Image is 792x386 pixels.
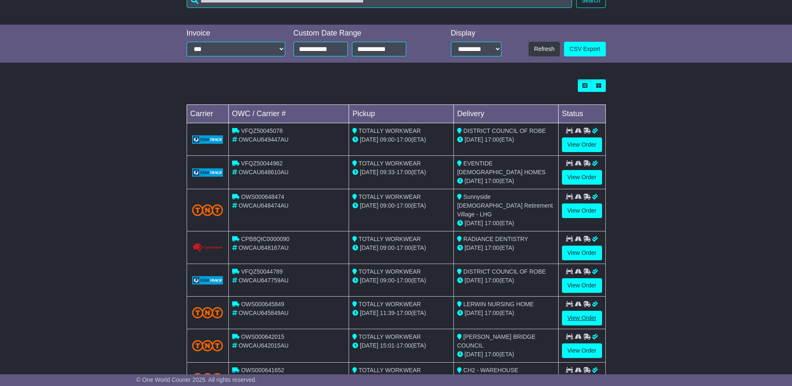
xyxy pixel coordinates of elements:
img: GetCarrierServiceLogo [192,243,223,253]
a: View Order [562,343,602,358]
td: Pickup [349,105,454,123]
span: CPB8QIC0000090 [241,236,289,242]
span: [DATE] [465,351,483,358]
span: TOTALLY WORKWEAR [359,236,421,242]
span: OWCAU648610AU [238,169,288,175]
a: CSV Export [564,42,605,56]
span: [DATE] [465,277,483,284]
span: OWCAU647759AU [238,277,288,284]
span: VFQZ50044962 [241,160,283,167]
img: TNT_Domestic.png [192,204,223,216]
span: 17:00 [485,277,499,284]
span: [DATE] [360,169,378,175]
div: (ETA) [457,177,555,185]
div: (ETA) [457,135,555,144]
a: View Order [562,203,602,218]
a: View Order [562,170,602,185]
span: [DATE] [465,310,483,316]
td: Carrier [187,105,228,123]
div: Custom Date Range [294,29,428,38]
span: DISTRICT COUNCIL OF ROBE [463,268,546,275]
div: - (ETA) [352,201,450,210]
div: (ETA) [457,276,555,285]
span: TOTALLY WORKWEAR [359,193,421,200]
span: 09:00 [380,277,395,284]
button: Refresh [529,42,560,56]
span: 17:00 [397,244,411,251]
span: DISTRICT COUNCIL OF ROBE [463,127,546,134]
img: GetCarrierServiceLogo [192,276,223,284]
div: - (ETA) [352,341,450,350]
a: View Order [562,311,602,325]
span: Sunnyside [DEMOGRAPHIC_DATA] Retirement Village - LHG [457,193,553,218]
span: TOTALLY WORKWEAR [359,160,421,167]
div: (ETA) [457,219,555,228]
span: 17:00 [397,342,411,349]
img: TNT_Domestic.png [192,373,223,384]
span: [DATE] [465,220,483,226]
span: VFQZ50045078 [241,127,283,134]
div: Display [451,29,501,38]
div: - (ETA) [352,168,450,177]
span: [DATE] [465,178,483,184]
span: TOTALLY WORKWEAR [359,367,421,373]
span: OWCAU642015AU [238,342,288,349]
span: OWCAU649447AU [238,136,288,143]
span: OWS000648474 [241,193,284,200]
span: [DATE] [360,310,378,316]
div: (ETA) [457,350,555,359]
span: 17:00 [397,277,411,284]
div: - (ETA) [352,276,450,285]
span: [PERSON_NAME] BRIDGE COUNCIL [457,333,536,349]
a: View Order [562,246,602,260]
span: [DATE] [360,202,378,209]
span: [DATE] [465,244,483,251]
span: TOTALLY WORKWEAR [359,301,421,307]
span: © One World Courier 2025. All rights reserved. [136,376,257,383]
span: TOTALLY WORKWEAR [359,127,421,134]
span: [DATE] [465,136,483,143]
div: - (ETA) [352,135,450,144]
span: 17:00 [397,202,411,209]
span: TOTALLY WORKWEAR [359,333,421,340]
img: TNT_Domestic.png [192,340,223,351]
div: (ETA) [457,309,555,317]
span: 11:39 [380,310,395,316]
span: LERWIN NURSING HOME [463,301,534,307]
span: 17:00 [485,351,499,358]
a: View Order [562,278,602,293]
span: OWS000641652 [241,367,284,373]
span: TOTALLY WORKWEAR [359,268,421,275]
span: [DATE] [360,244,378,251]
span: 17:00 [397,169,411,175]
span: 09:00 [380,244,395,251]
span: 09:00 [380,136,395,143]
img: TNT_Domestic.png [192,307,223,318]
a: View Order [562,137,602,152]
span: 17:00 [485,244,499,251]
span: CH2 - WAREHOUSE [463,367,519,373]
span: OWCAU648474AU [238,202,288,209]
span: 17:00 [485,178,499,184]
span: OWCAU645849AU [238,310,288,316]
span: 15:01 [380,342,395,349]
div: - (ETA) [352,309,450,317]
img: GetCarrierServiceLogo [192,135,223,144]
div: Invoice [187,29,285,38]
span: RADIANCE DENTISTRY [463,236,528,242]
span: 09:33 [380,169,395,175]
span: 17:00 [397,136,411,143]
span: 17:00 [485,136,499,143]
td: Delivery [453,105,558,123]
span: OWS000642015 [241,333,284,340]
span: 17:00 [397,310,411,316]
span: OWS000645849 [241,301,284,307]
span: [DATE] [360,342,378,349]
img: GetCarrierServiceLogo [192,168,223,177]
span: [DATE] [360,277,378,284]
span: 09:00 [380,202,395,209]
span: 17:00 [485,220,499,226]
div: (ETA) [457,244,555,252]
span: 17:00 [485,310,499,316]
div: - (ETA) [352,244,450,252]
